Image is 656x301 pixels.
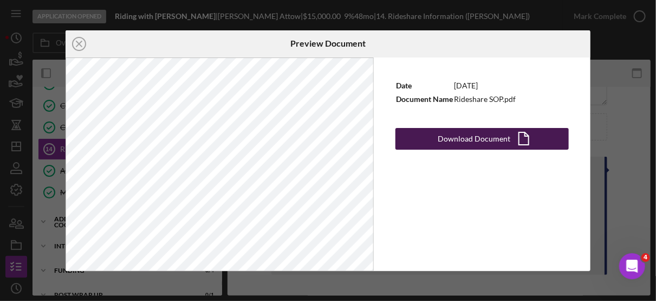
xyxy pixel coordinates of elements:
[619,253,645,279] iframe: Intercom live chat
[290,39,366,48] h6: Preview Document
[453,79,516,93] td: [DATE]
[395,128,569,150] button: Download Document
[438,128,510,150] div: Download Document
[396,94,453,104] b: Document Name
[453,93,516,106] td: Rideshare SOP.pdf
[641,253,650,262] span: 4
[396,81,412,90] b: Date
